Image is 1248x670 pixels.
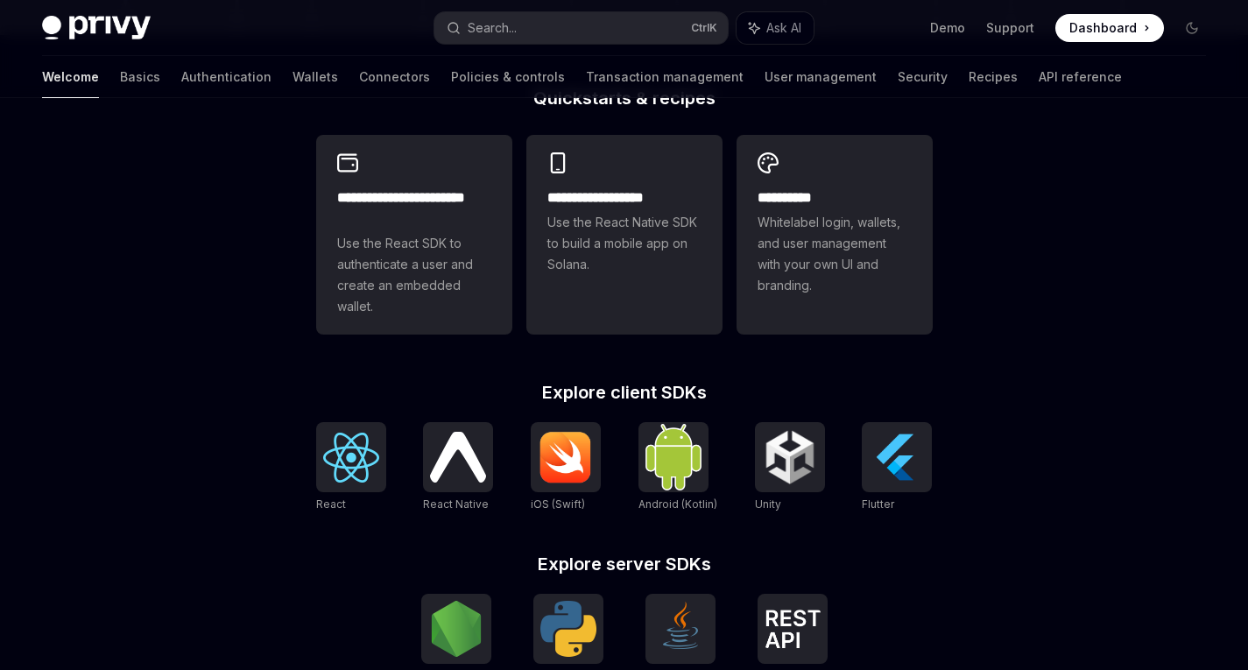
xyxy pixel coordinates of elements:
button: Toggle dark mode [1178,14,1206,42]
a: Support [986,19,1034,37]
a: React NativeReact Native [423,422,493,513]
h2: Explore server SDKs [316,555,933,573]
a: Basics [120,56,160,98]
span: Android (Kotlin) [638,497,717,511]
img: Java [652,601,709,657]
span: Use the React Native SDK to build a mobile app on Solana. [547,212,702,275]
span: Use the React SDK to authenticate a user and create an embedded wallet. [337,233,491,317]
img: React [323,433,379,483]
img: NodeJS [428,601,484,657]
img: iOS (Swift) [538,431,594,483]
img: REST API [765,610,821,648]
h2: Quickstarts & recipes [316,89,933,107]
span: React Native [423,497,489,511]
a: Transaction management [586,56,744,98]
button: Search...CtrlK [434,12,727,44]
img: Android (Kotlin) [645,424,702,490]
a: User management [765,56,877,98]
a: **** *****Whitelabel login, wallets, and user management with your own UI and branding. [737,135,933,335]
h2: Explore client SDKs [316,384,933,401]
span: Unity [755,497,781,511]
a: Policies & controls [451,56,565,98]
span: iOS (Swift) [531,497,585,511]
a: FlutterFlutter [862,422,932,513]
div: Search... [468,18,517,39]
a: Recipes [969,56,1018,98]
a: API reference [1039,56,1122,98]
a: Authentication [181,56,271,98]
a: Dashboard [1055,14,1164,42]
span: Whitelabel login, wallets, and user management with your own UI and branding. [758,212,912,296]
img: Unity [762,429,818,485]
span: Flutter [862,497,894,511]
a: Android (Kotlin)Android (Kotlin) [638,422,717,513]
a: ReactReact [316,422,386,513]
img: React Native [430,432,486,482]
img: Flutter [869,429,925,485]
a: Wallets [293,56,338,98]
button: Ask AI [737,12,814,44]
a: iOS (Swift)iOS (Swift) [531,422,601,513]
a: Security [898,56,948,98]
span: Ask AI [766,19,801,37]
a: UnityUnity [755,422,825,513]
a: Demo [930,19,965,37]
a: Connectors [359,56,430,98]
a: **** **** **** ***Use the React Native SDK to build a mobile app on Solana. [526,135,723,335]
span: Dashboard [1069,19,1137,37]
img: Python [540,601,596,657]
img: dark logo [42,16,151,40]
span: React [316,497,346,511]
a: Welcome [42,56,99,98]
span: Ctrl K [691,21,717,35]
